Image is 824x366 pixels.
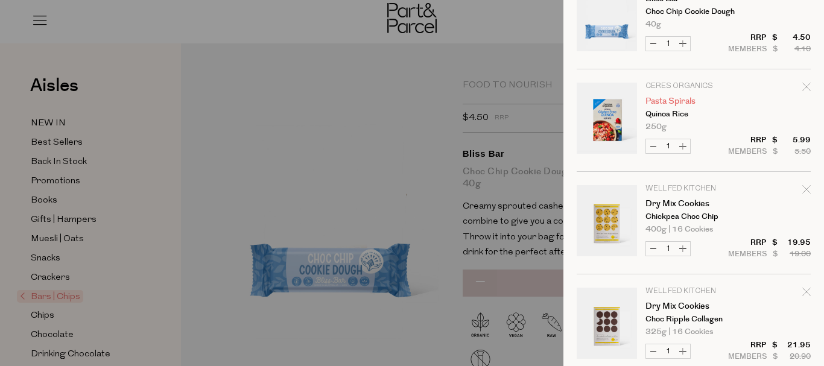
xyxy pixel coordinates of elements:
a: Dry Mix Cookies [645,200,739,208]
input: QTY Pasta Spirals [661,139,676,153]
p: Ceres Organics [645,83,739,90]
span: 325g | 16 Cookies [645,328,713,336]
div: Remove Dry Mix Cookies [802,286,811,302]
span: 400g | 16 Cookies [645,226,713,233]
div: Remove Pasta Spirals [802,81,811,97]
input: QTY Dry Mix Cookies [661,344,676,358]
span: 40g [645,21,661,28]
p: Chickpea Choc Chip [645,213,739,221]
span: 250g [645,123,667,131]
input: QTY Bliss Bar [661,37,676,51]
a: Dry Mix Cookies [645,302,739,311]
input: QTY Dry Mix Cookies [661,242,676,256]
p: Well Fed Kitchen [645,288,739,295]
p: Quinoa Rice [645,110,739,118]
p: Well Fed Kitchen [645,185,739,192]
p: Choc Ripple Collagen [645,315,739,323]
p: Choc Chip Cookie Dough [645,8,739,16]
div: Remove Dry Mix Cookies [802,183,811,200]
a: Pasta Spirals [645,97,739,106]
